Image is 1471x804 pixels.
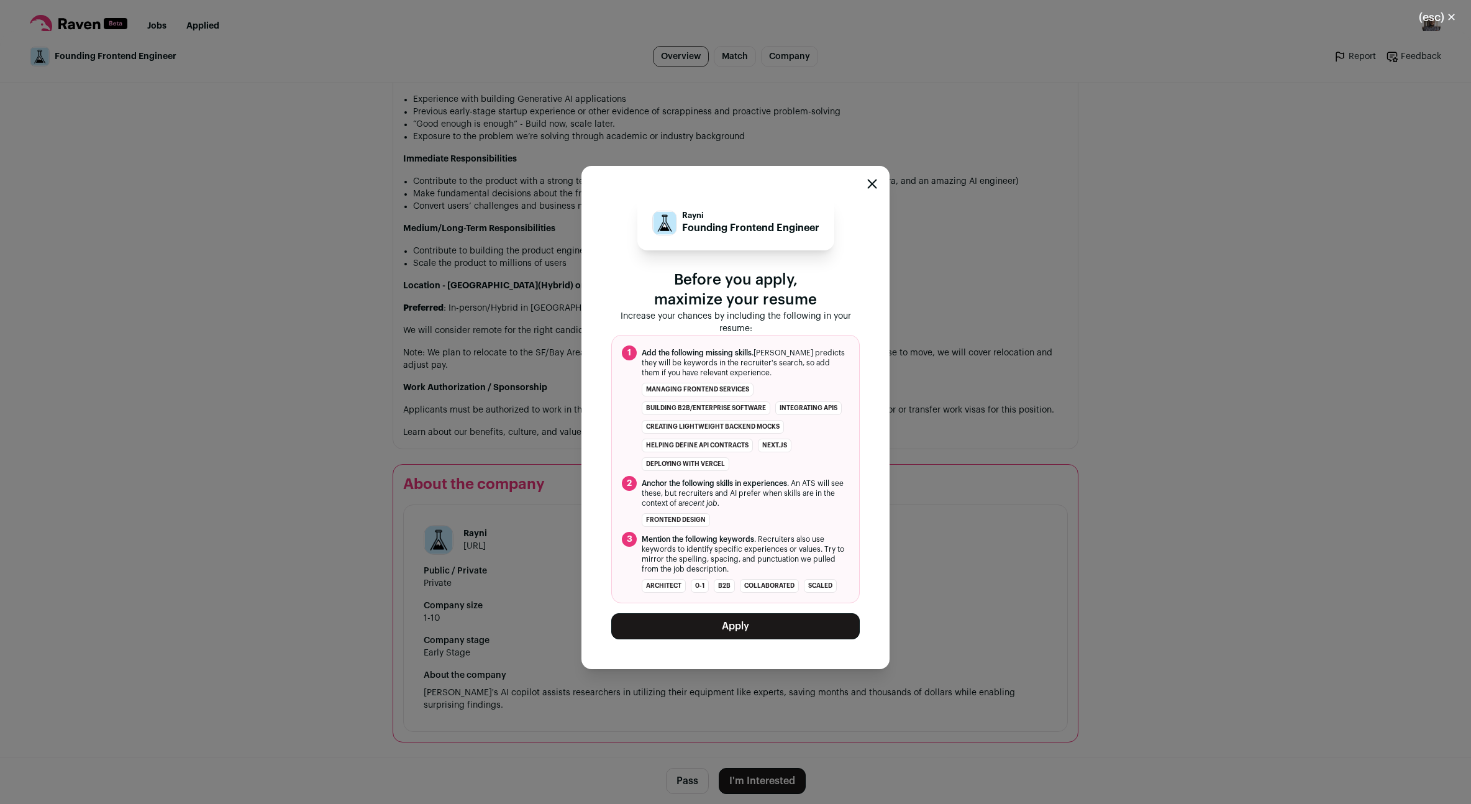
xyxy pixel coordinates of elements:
[642,478,849,508] span: . An ATS will see these, but recruiters and AI prefer when skills are in the context of a
[611,613,860,639] button: Apply
[642,457,729,471] li: Deploying with Vercel
[642,348,849,378] span: [PERSON_NAME] predicts they will be keywords in the recruiter's search, so add them if you have r...
[867,179,877,189] button: Close modal
[642,536,754,543] span: Mention the following keywords
[642,534,849,574] span: . Recruiters also use keywords to identify specific experiences or values. Try to mirror the spel...
[691,579,709,593] li: 0-1
[622,532,637,547] span: 3
[775,401,842,415] li: integrating APIs
[642,420,784,434] li: creating lightweight backend mocks
[642,439,753,452] li: helping define API contracts
[642,579,686,593] li: architect
[740,579,799,593] li: collaborated
[714,579,735,593] li: B2B
[758,439,791,452] li: Next.js
[622,345,637,360] span: 1
[611,270,860,310] p: Before you apply, maximize your resume
[611,310,860,335] p: Increase your chances by including the following in your resume:
[682,221,819,235] p: Founding Frontend Engineer
[642,480,787,487] span: Anchor the following skills in experiences
[1404,4,1471,31] button: Close modal
[682,211,819,221] p: Rayni
[642,513,710,527] li: frontend design
[682,500,719,507] i: recent job.
[622,476,637,491] span: 2
[642,383,754,396] li: managing frontend services
[804,579,837,593] li: scaled
[653,211,676,235] img: 4879479fbf6f800cd7fecb94de7ac7d8b98ea3ed8990529f2f67e985290326b3.jpg
[642,401,770,415] li: building B2B/enterprise software
[642,349,754,357] span: Add the following missing skills.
